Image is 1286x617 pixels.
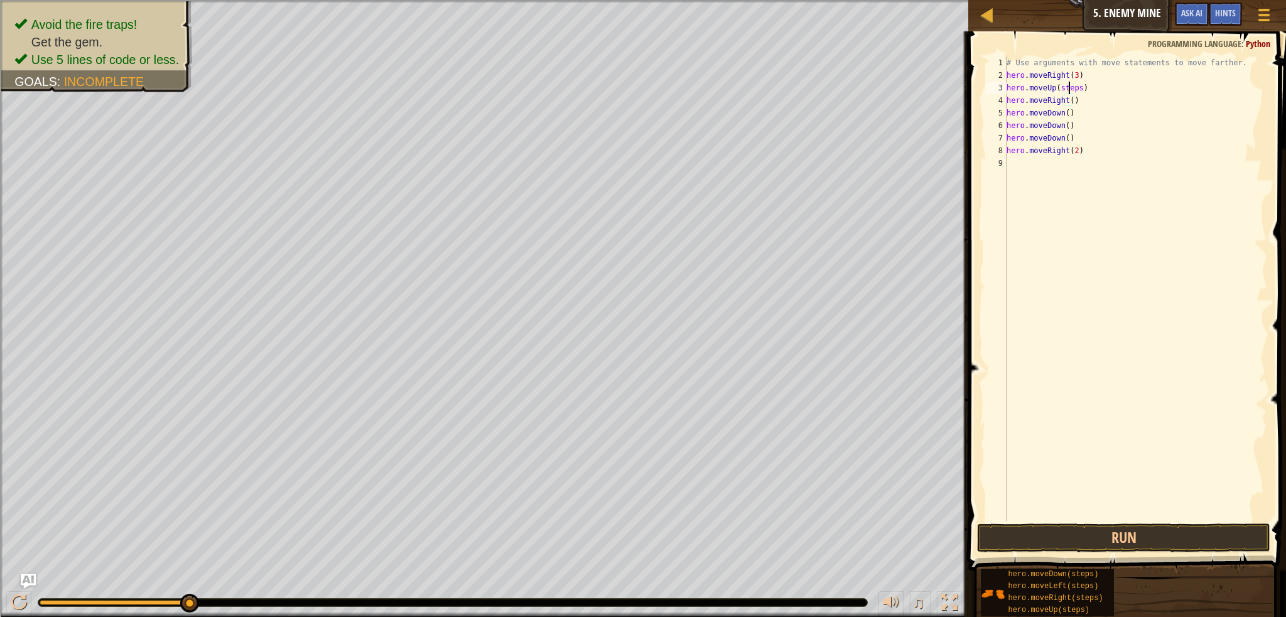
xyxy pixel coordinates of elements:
[5,73,1281,84] div: Rename
[1246,38,1270,50] span: Python
[5,28,1281,39] div: Move To ...
[1008,606,1089,614] span: hero.moveUp(steps)
[1215,7,1236,19] span: Hints
[5,50,1281,62] div: Options
[986,132,1007,144] div: 7
[1248,3,1280,32] button: Show game menu
[1175,3,1209,26] button: Ask AI
[977,523,1270,552] button: Run
[5,16,1281,28] div: Sort New > Old
[21,574,36,589] button: Ask AI
[5,5,1281,16] div: Sort A > Z
[5,39,1281,50] div: Delete
[937,591,962,617] button: Toggle fullscreen
[986,94,1007,107] div: 4
[986,56,1007,69] div: 1
[1008,594,1103,603] span: hero.moveRight(steps)
[986,119,1007,132] div: 6
[986,107,1007,119] div: 5
[910,591,931,617] button: ♫
[1148,38,1241,50] span: Programming language
[1008,582,1098,591] span: hero.moveLeft(steps)
[6,591,31,617] button: Ctrl + P: Pause
[986,69,1007,82] div: 2
[912,593,925,612] span: ♫
[1181,7,1202,19] span: Ask AI
[986,157,1007,169] div: 9
[986,82,1007,94] div: 3
[981,582,1005,606] img: portrait.png
[1008,570,1098,579] span: hero.moveDown(steps)
[986,144,1007,157] div: 8
[5,62,1281,73] div: Sign out
[5,84,1281,95] div: Move To ...
[878,591,904,617] button: Adjust volume
[1241,38,1246,50] span: :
